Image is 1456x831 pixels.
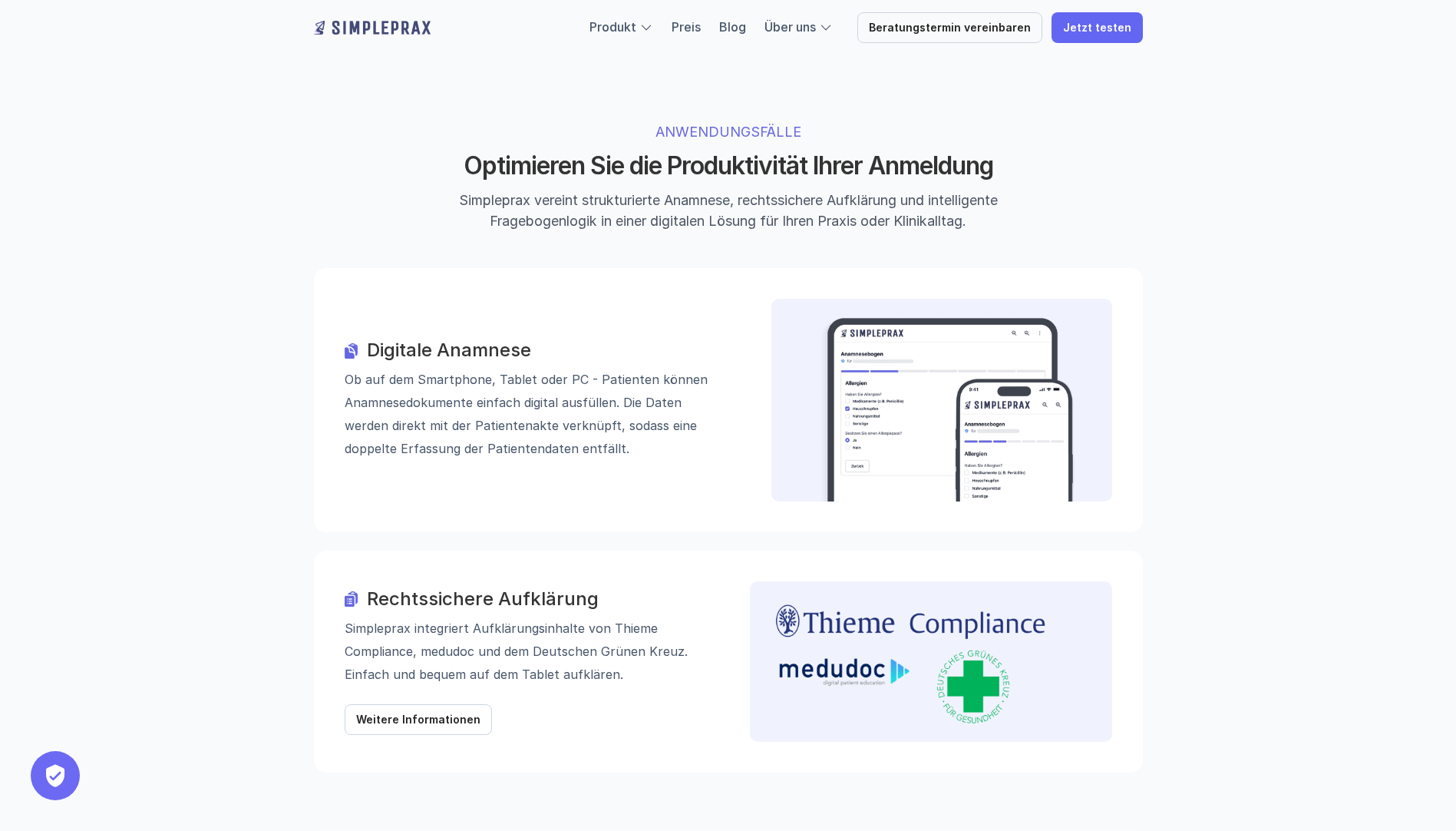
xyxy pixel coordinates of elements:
p: Simpleprax integriert Aufklärungs­inhalte von Thieme Compliance, medudoc und dem Deutschen Grünen... [345,617,707,686]
p: Simpleprax vereint strukturierte Anamnese, rechtssichere Aufklärung und intelligente Fragebogenlo... [441,190,1016,231]
a: Beratungstermin vereinbaren [857,12,1042,43]
p: Ob auf dem Smartphone, Tablet oder PC - Patienten können Anamnese­dokumente einfach digital ausfü... [345,369,728,461]
p: Weitere Informationen [356,713,480,727]
h3: Digitale Anamnese [367,340,728,363]
a: Preis [672,19,701,35]
h2: Optimieren Sie die Produktivität Ihrer Anmeldung [441,151,1016,180]
p: Jetzt testen [1063,22,1131,35]
h3: Rechtssichere Aufklärung [367,588,707,611]
img: Logos der Aufklärungspartner [768,600,1053,723]
p: Beratungstermin vereinbaren [869,22,1031,35]
img: Beispielbild der digitalen Anamnese [817,317,1076,502]
a: Weitere Informationen [345,704,492,735]
a: Über uns [764,19,816,35]
a: Blog [719,19,746,35]
a: Jetzt testen [1052,12,1143,43]
a: Produkt [589,19,636,35]
p: ANWENDUNGSFÄLLE [488,121,968,142]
